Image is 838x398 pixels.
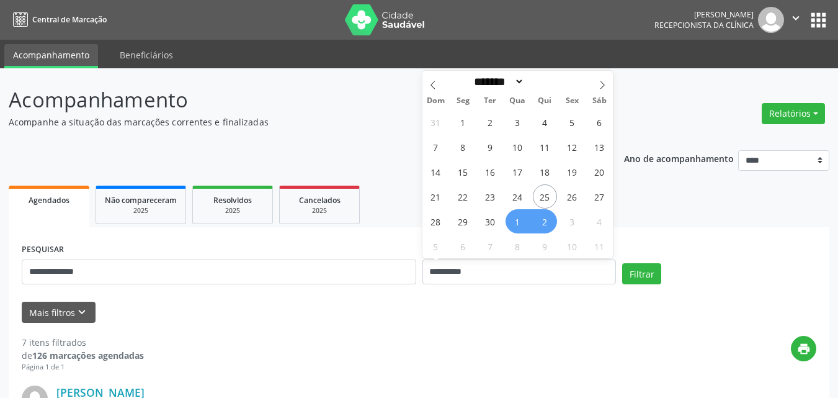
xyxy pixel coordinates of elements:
span: Outubro 6, 2025 [451,234,475,258]
span: Setembro 19, 2025 [560,160,584,184]
button: apps [808,9,829,31]
div: [PERSON_NAME] [654,9,754,20]
button: print [791,336,816,361]
span: Cancelados [299,195,341,206]
span: Resolvidos [213,195,252,206]
span: Setembro 14, 2025 [424,160,448,184]
span: Setembro 7, 2025 [424,135,448,159]
span: Setembro 4, 2025 [533,110,557,134]
span: Setembro 23, 2025 [478,184,502,209]
div: 2025 [202,206,264,215]
span: Dom [422,97,450,105]
span: Setembro 9, 2025 [478,135,502,159]
button:  [784,7,808,33]
input: Year [524,75,565,88]
span: Ter [476,97,504,105]
span: Seg [449,97,476,105]
span: Outubro 8, 2025 [506,234,530,258]
a: Acompanhamento [4,44,98,68]
span: Setembro 2, 2025 [478,110,502,134]
span: Setembro 20, 2025 [587,160,612,184]
div: 2025 [105,206,177,215]
span: Setembro 5, 2025 [560,110,584,134]
span: Outubro 1, 2025 [506,209,530,233]
span: Setembro 12, 2025 [560,135,584,159]
span: Setembro 17, 2025 [506,160,530,184]
span: Setembro 8, 2025 [451,135,475,159]
div: Página 1 de 1 [22,362,144,373]
button: Relatórios [762,103,825,124]
span: Setembro 29, 2025 [451,209,475,233]
span: Recepcionista da clínica [654,20,754,30]
span: Central de Marcação [32,14,107,25]
span: Outubro 2, 2025 [533,209,557,233]
span: Setembro 24, 2025 [506,184,530,209]
span: Setembro 30, 2025 [478,209,502,233]
button: Mais filtroskeyboard_arrow_down [22,302,96,323]
span: Outubro 11, 2025 [587,234,612,258]
span: Setembro 21, 2025 [424,184,448,209]
span: Qui [531,97,558,105]
span: Sex [558,97,586,105]
label: PESQUISAR [22,240,64,260]
div: de [22,349,144,362]
div: 2025 [288,206,350,215]
span: Setembro 25, 2025 [533,184,557,209]
span: Não compareceram [105,195,177,206]
span: Setembro 15, 2025 [451,160,475,184]
span: Setembro 1, 2025 [451,110,475,134]
span: Agosto 31, 2025 [424,110,448,134]
i: keyboard_arrow_down [75,305,89,319]
span: Setembro 3, 2025 [506,110,530,134]
span: Setembro 6, 2025 [587,110,612,134]
button: Filtrar [622,263,661,284]
span: Outubro 4, 2025 [587,209,612,233]
span: Outubro 7, 2025 [478,234,502,258]
span: Agendados [29,195,69,206]
i:  [789,11,803,25]
span: Sáb [586,97,613,105]
span: Setembro 27, 2025 [587,184,612,209]
a: Central de Marcação [9,9,107,30]
span: Outubro 3, 2025 [560,209,584,233]
span: Outubro 10, 2025 [560,234,584,258]
span: Setembro 26, 2025 [560,184,584,209]
span: Outubro 9, 2025 [533,234,557,258]
span: Outubro 5, 2025 [424,234,448,258]
strong: 126 marcações agendadas [32,350,144,361]
span: Setembro 18, 2025 [533,160,557,184]
i: print [797,342,811,356]
span: Setembro 16, 2025 [478,160,502,184]
span: Setembro 22, 2025 [451,184,475,209]
p: Acompanhe a situação das marcações correntes e finalizadas [9,115,583,129]
span: Setembro 10, 2025 [506,135,530,159]
img: img [758,7,784,33]
div: 7 itens filtrados [22,336,144,349]
a: Beneficiários [111,44,182,66]
p: Ano de acompanhamento [624,150,734,166]
span: Setembro 28, 2025 [424,209,448,233]
p: Acompanhamento [9,84,583,115]
select: Month [470,75,525,88]
span: Setembro 13, 2025 [587,135,612,159]
span: Qua [504,97,531,105]
span: Setembro 11, 2025 [533,135,557,159]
